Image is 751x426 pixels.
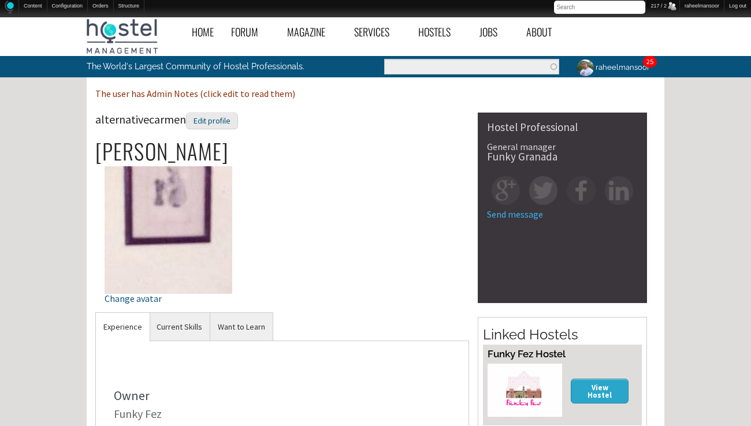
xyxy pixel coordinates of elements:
[492,176,520,204] img: gp-square.png
[487,122,638,133] div: Hostel Professional
[487,208,543,220] a: Send message
[605,176,633,204] img: in-square.png
[183,19,222,45] a: Home
[646,57,653,66] a: 25
[487,142,638,151] div: General manager
[345,19,410,45] a: Services
[114,406,162,421] a: Funky Fez
[483,325,642,345] h2: Linked Hostels
[114,389,451,402] div: Owner
[575,58,596,78] img: raheelmansoor's picture
[95,139,469,163] h2: [PERSON_NAME]
[567,176,595,204] img: fb-square.png
[222,19,278,45] a: Forum
[568,56,656,79] a: raheelmansoor
[571,379,629,403] a: View Hostel
[87,56,328,77] p: The World's Largest Community of Hostel Professionals.
[87,19,158,54] img: Hostel Management Home
[210,313,273,341] a: Want to Learn
[487,151,638,162] div: Funky Granada
[105,166,232,294] img: alternativecarmen's picture
[518,19,572,45] a: About
[410,19,471,45] a: Hostels
[529,176,557,204] img: tw-square.png
[554,1,645,14] input: Search
[5,1,14,14] img: Home
[384,59,559,74] input: Enter the terms you wish to search for.
[95,87,656,102] p: The user has Admin Notes (click edit to read them)
[186,113,238,129] div: Edit profile
[95,112,238,126] span: alternativecarmen
[96,313,150,341] a: Experience
[105,294,232,303] div: Change avatar
[149,313,210,341] a: Current Skills
[186,112,238,126] a: Edit profile
[278,19,345,45] a: Magazine
[471,19,518,45] a: Jobs
[105,223,232,303] a: Change avatar
[488,348,566,360] a: Funky Fez Hostel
